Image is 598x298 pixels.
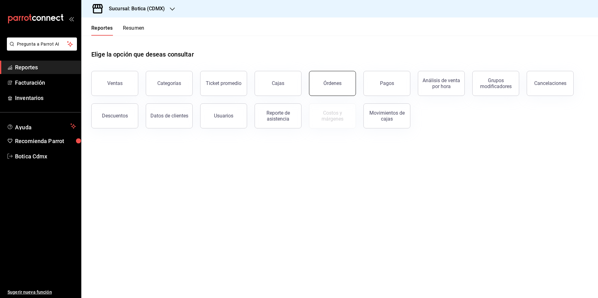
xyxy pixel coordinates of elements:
[91,25,113,36] button: Reportes
[214,113,233,119] div: Usuarios
[91,25,144,36] div: navigation tabs
[15,122,68,130] span: Ayuda
[17,41,67,47] span: Pregunta a Parrot AI
[157,80,181,86] div: Categorías
[259,110,297,122] div: Reporte de asistencia
[476,77,515,89] div: Grupos modificadores
[123,25,144,36] button: Resumen
[363,103,410,128] button: Movimientos de cajas
[15,94,76,102] span: Inventarios
[309,71,356,96] button: Órdenes
[363,71,410,96] button: Pagos
[15,137,76,145] span: Recomienda Parrot
[380,80,394,86] div: Pagos
[527,71,574,96] button: Cancelaciones
[272,80,285,87] div: Cajas
[323,80,342,86] div: Órdenes
[15,63,76,72] span: Reportes
[15,78,76,87] span: Facturación
[146,103,193,128] button: Datos de clientes
[7,37,77,51] button: Pregunta a Parrot AI
[534,80,566,86] div: Cancelaciones
[472,71,519,96] button: Grupos modificadores
[146,71,193,96] button: Categorías
[206,80,241,86] div: Ticket promedio
[418,71,465,96] button: Análisis de venta por hora
[367,110,406,122] div: Movimientos de cajas
[69,16,74,21] button: open_drawer_menu
[255,103,302,128] button: Reporte de asistencia
[102,113,128,119] div: Descuentos
[422,77,461,89] div: Análisis de venta por hora
[15,152,76,161] span: Botica Cdmx
[91,71,138,96] button: Ventas
[104,5,165,12] h3: Sucursal: Botica (CDMX)
[313,110,352,122] div: Costos y márgenes
[107,80,123,86] div: Ventas
[200,71,247,96] button: Ticket promedio
[91,50,194,59] h1: Elige la opción que deseas consultar
[91,103,138,128] button: Descuentos
[200,103,247,128] button: Usuarios
[255,71,302,96] a: Cajas
[150,113,188,119] div: Datos de clientes
[8,289,76,296] span: Sugerir nueva función
[309,103,356,128] button: Contrata inventarios para ver este reporte
[4,45,77,52] a: Pregunta a Parrot AI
